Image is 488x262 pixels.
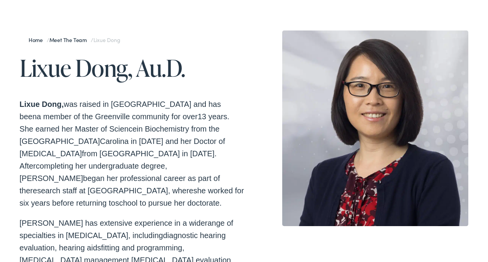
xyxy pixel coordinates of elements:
span: a member of the Greenville community for over [37,112,198,121]
span: from [GEOGRAPHIC_DATA] in [DATE]. After [20,149,217,170]
h1: Lixue Dong, Au.D. [20,55,244,81]
span: school to pursue her doctorate. [115,199,222,207]
img: Lixue Dong [282,30,469,226]
span: Lixue Dong [93,36,120,44]
span: began her professional career as part of the [20,174,220,195]
span: / / [29,36,120,44]
span: Carolina in [DATE] and her Doctor of [MEDICAL_DATA] [20,137,225,158]
span: completing her undergraduate degree, [PERSON_NAME] [20,162,167,183]
span: research staff at [GEOGRAPHIC_DATA], where [30,186,193,195]
span: Lixue Dong, [20,100,64,108]
span: she worked for six years before returning to [20,186,244,207]
a: Meet the Team [49,36,91,44]
span: was raised in [GEOGRAPHIC_DATA] and has been [20,100,221,121]
span: [PERSON_NAME] has extensive experience in a wide [20,219,205,227]
a: Home [29,36,47,44]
